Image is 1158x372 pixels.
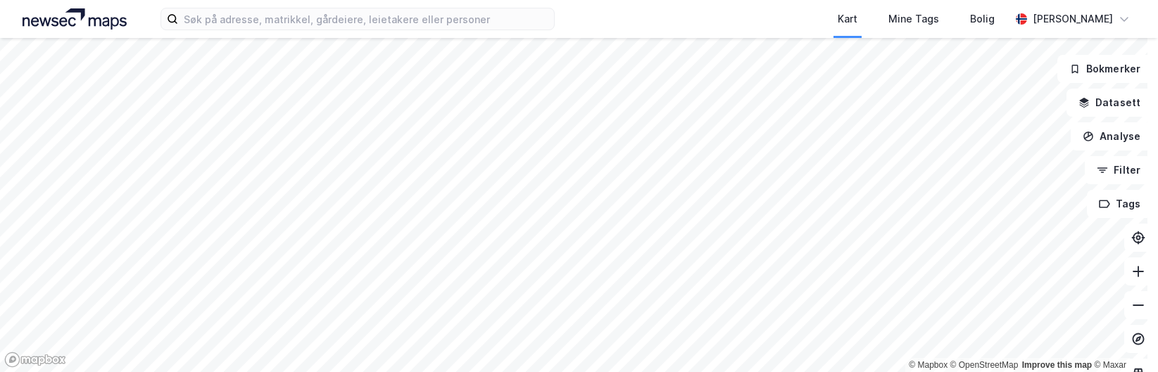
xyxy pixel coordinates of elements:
[888,11,939,27] div: Mine Tags
[909,360,948,370] a: Mapbox
[1066,89,1152,117] button: Datasett
[1033,11,1113,27] div: [PERSON_NAME]
[4,352,66,368] a: Mapbox homepage
[1087,190,1152,218] button: Tags
[838,11,857,27] div: Kart
[950,360,1019,370] a: OpenStreetMap
[1071,122,1152,150] button: Analyse
[1088,304,1158,372] iframe: Chat Widget
[178,8,554,30] input: Søk på adresse, matrikkel, gårdeiere, leietakere eller personer
[1022,360,1092,370] a: Improve this map
[23,8,127,30] img: logo.a4113a55bc3d86da70a041830d287a7e.svg
[1085,156,1152,184] button: Filter
[970,11,995,27] div: Bolig
[1057,55,1152,83] button: Bokmerker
